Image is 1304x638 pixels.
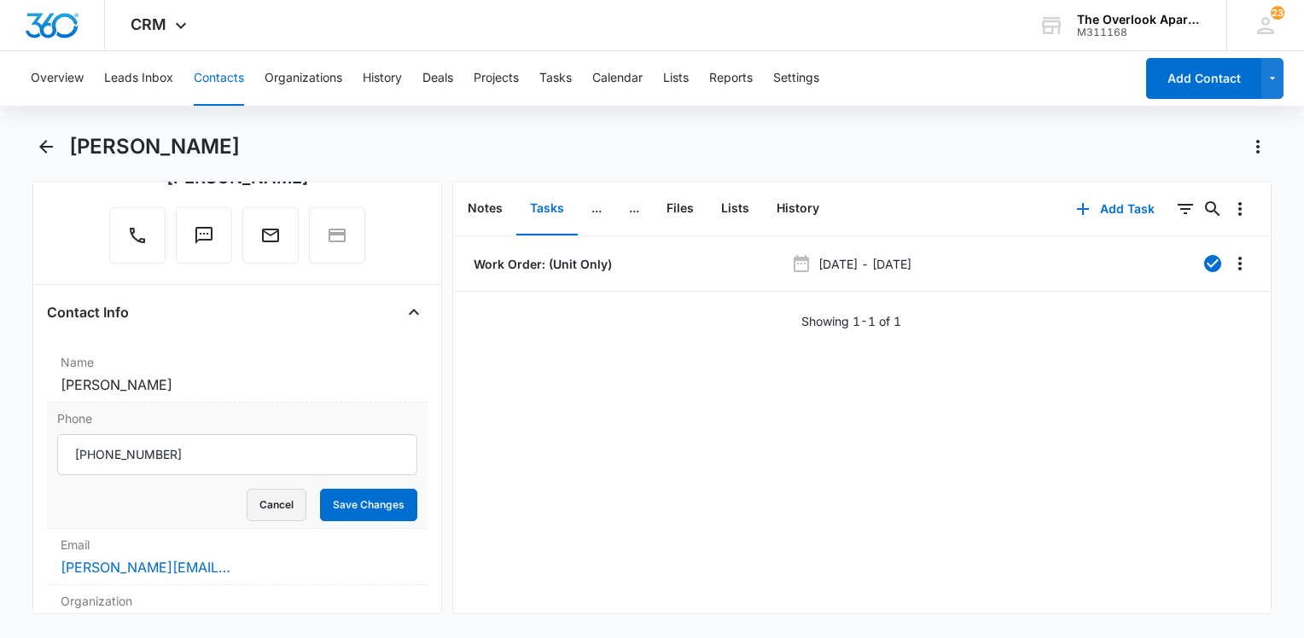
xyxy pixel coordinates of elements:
[578,183,615,235] button: ...
[61,374,414,395] dd: [PERSON_NAME]
[1271,6,1284,20] div: notifications count
[400,299,428,326] button: Close
[422,51,453,106] button: Deals
[109,207,166,264] button: Call
[61,536,414,554] label: Email
[57,409,417,427] label: Phone
[61,592,414,610] label: Organization
[474,51,519,106] button: Projects
[709,51,753,106] button: Reports
[1271,6,1284,20] span: 23
[1226,195,1254,223] button: Overflow Menu
[1199,195,1226,223] button: Search...
[818,255,911,273] p: [DATE] - [DATE]
[109,234,166,248] a: Call
[707,183,763,235] button: Lists
[242,207,299,264] button: Email
[1226,250,1254,277] button: Overflow Menu
[247,489,306,521] button: Cancel
[242,234,299,248] a: Email
[265,51,342,106] button: Organizations
[363,51,402,106] button: History
[194,51,244,106] button: Contacts
[592,51,643,106] button: Calendar
[1077,26,1202,38] div: account id
[104,51,173,106] button: Leads Inbox
[663,51,689,106] button: Lists
[539,51,572,106] button: Tasks
[61,353,414,371] label: Name
[516,183,578,235] button: Tasks
[320,489,417,521] button: Save Changes
[69,134,240,159] h1: [PERSON_NAME]
[454,183,516,235] button: Notes
[1244,133,1272,160] button: Actions
[47,346,428,403] div: Name[PERSON_NAME]
[31,51,84,106] button: Overview
[176,207,232,264] button: Text
[615,183,653,235] button: ...
[801,312,901,330] p: Showing 1-1 of 1
[47,529,428,585] div: Email[PERSON_NAME][EMAIL_ADDRESS][PERSON_NAME][DOMAIN_NAME]
[131,15,166,33] span: CRM
[470,255,612,273] a: Work Order: (Unit Only)
[763,183,833,235] button: History
[57,434,417,475] input: Phone
[61,557,231,577] a: [PERSON_NAME][EMAIL_ADDRESS][PERSON_NAME][DOMAIN_NAME]
[653,183,707,235] button: Files
[773,51,819,106] button: Settings
[1077,13,1202,26] div: account name
[47,302,129,322] h4: Contact Info
[176,234,232,248] a: Text
[1059,188,1172,229] button: Add Task
[1146,58,1261,99] button: Add Contact
[1172,195,1199,223] button: Filters
[32,133,59,160] button: Back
